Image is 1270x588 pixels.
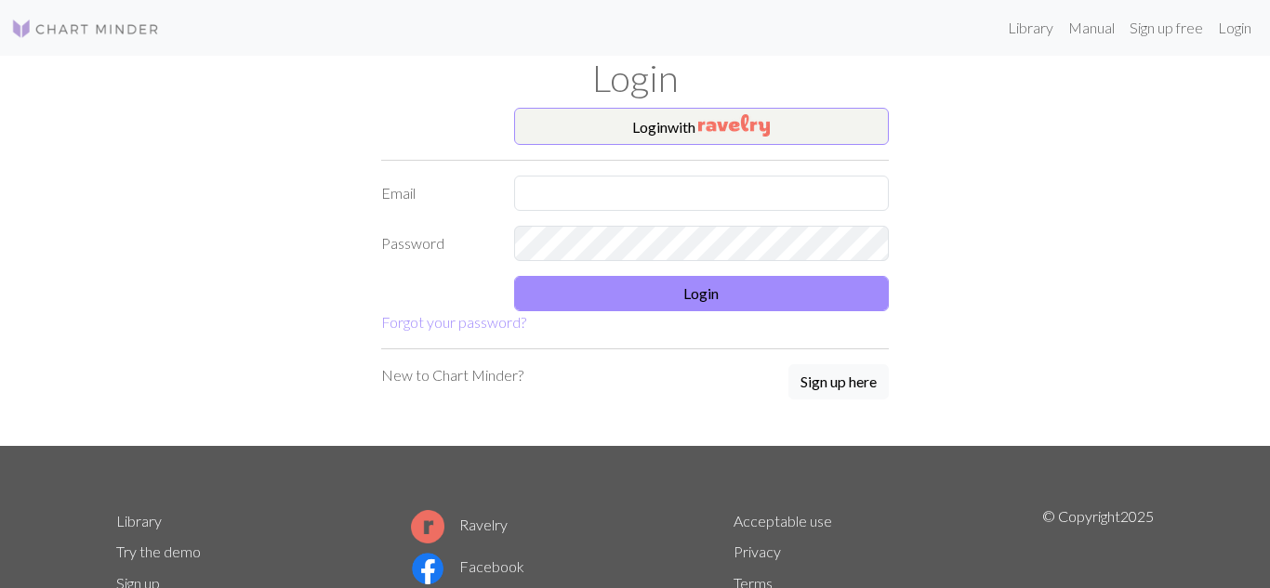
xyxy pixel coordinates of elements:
a: Acceptable use [734,512,832,529]
a: Library [1000,9,1061,46]
a: Privacy [734,542,781,560]
a: Forgot your password? [381,313,526,331]
img: Ravelry logo [411,510,444,543]
button: Loginwith [514,108,890,145]
img: Facebook logo [411,552,444,585]
p: New to Chart Minder? [381,364,523,386]
label: Password [370,226,503,261]
button: Login [514,276,890,311]
button: Sign up here [788,364,889,399]
a: Login [1210,9,1259,46]
label: Email [370,176,503,211]
a: Sign up here [788,364,889,401]
img: Ravelry [698,114,770,137]
a: Library [116,512,162,529]
a: Try the demo [116,542,201,560]
a: Facebook [411,557,524,575]
a: Manual [1061,9,1122,46]
img: Logo [11,18,160,40]
h1: Login [105,56,1165,100]
a: Ravelry [411,516,508,533]
a: Sign up free [1122,9,1210,46]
